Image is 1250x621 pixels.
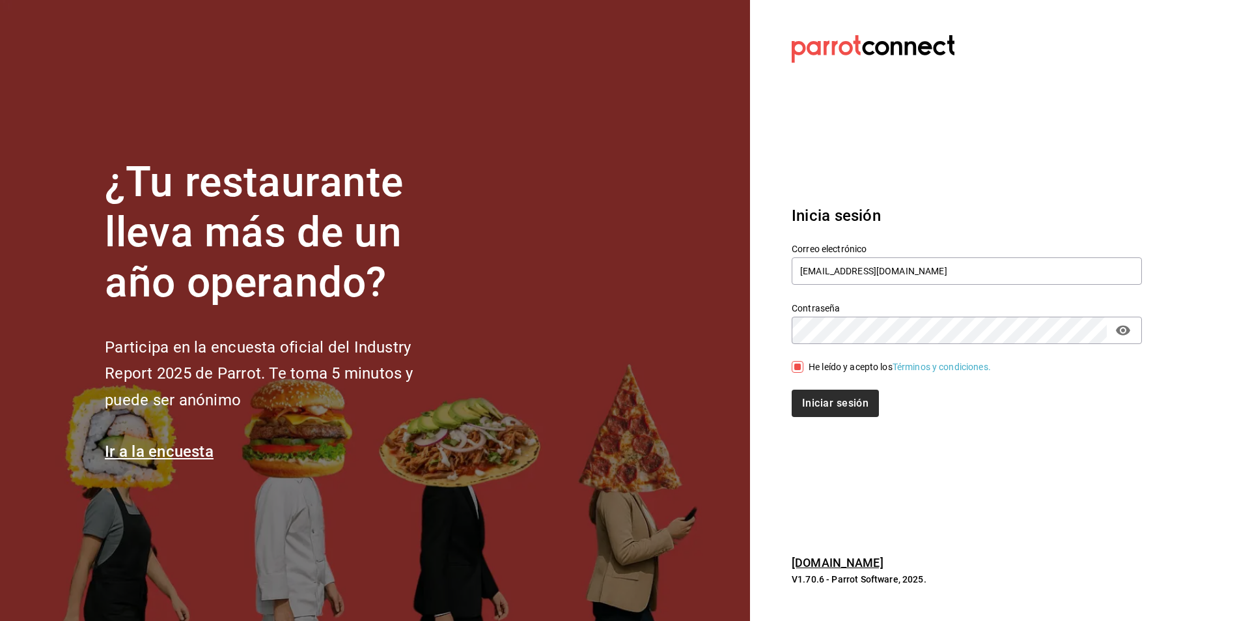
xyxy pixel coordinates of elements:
p: V1.70.6 - Parrot Software, 2025. [792,573,1142,586]
a: Términos y condiciones. [893,362,991,372]
a: [DOMAIN_NAME] [792,556,883,570]
h3: Inicia sesión [792,204,1142,227]
input: Ingresa tu correo electrónico [792,257,1142,285]
label: Contraseña [792,304,1142,313]
button: passwordField [1112,319,1134,341]
h2: Participa en la encuesta oficial del Industry Report 2025 de Parrot. Te toma 5 minutos y puede se... [105,334,456,414]
button: Iniciar sesión [792,390,879,417]
div: He leído y acepto los [809,360,991,374]
label: Correo electrónico [792,244,1142,253]
a: Ir a la encuesta [105,442,214,461]
h1: ¿Tu restaurante lleva más de un año operando? [105,158,456,308]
